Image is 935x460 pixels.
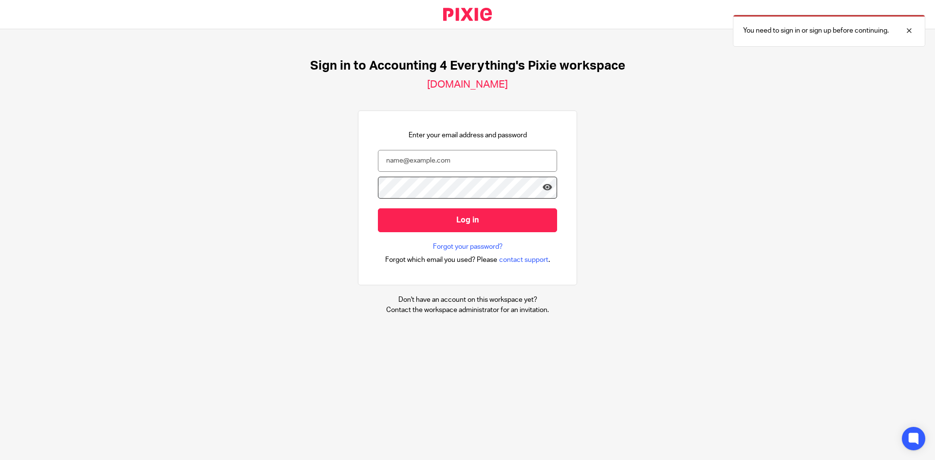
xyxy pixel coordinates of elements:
[427,78,508,91] h2: [DOMAIN_NAME]
[433,242,503,252] a: Forgot your password?
[378,208,557,232] input: Log in
[310,58,625,74] h1: Sign in to Accounting 4 Everything's Pixie workspace
[385,255,497,265] span: Forgot which email you used? Please
[386,295,549,305] p: Don't have an account on this workspace yet?
[409,130,527,140] p: Enter your email address and password
[378,150,557,172] input: name@example.com
[499,255,548,265] span: contact support
[743,26,889,36] p: You need to sign in or sign up before continuing.
[385,254,550,265] div: .
[386,305,549,315] p: Contact the workspace administrator for an invitation.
